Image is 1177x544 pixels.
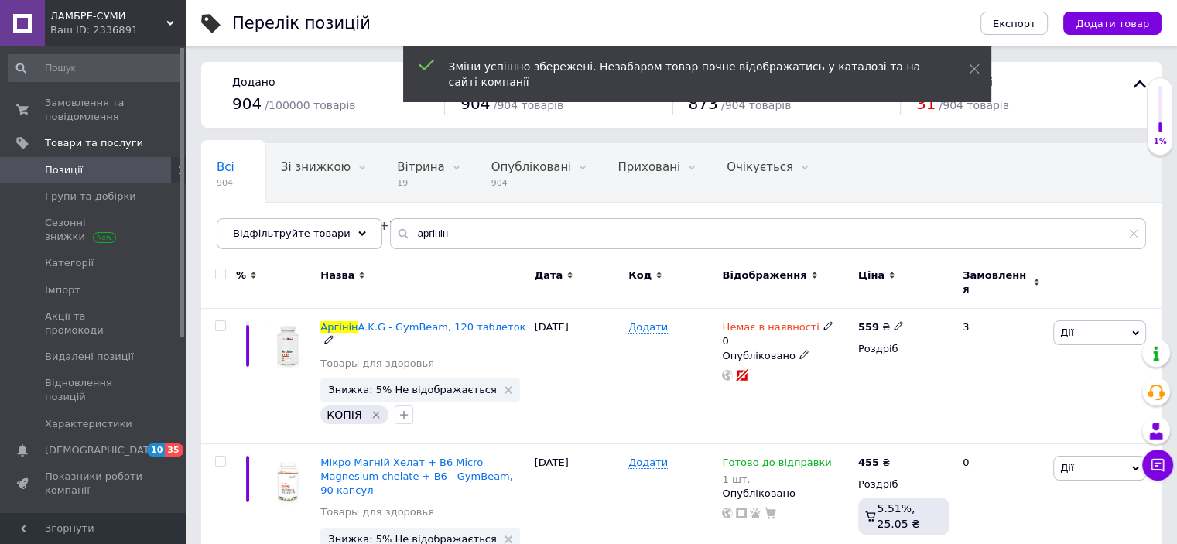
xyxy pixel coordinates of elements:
span: A.K.G - GymBeam, 120 таблеток [358,321,525,333]
span: 35 [165,443,183,457]
span: Опубліковані [491,160,572,174]
button: Додати товар [1063,12,1162,35]
a: Мікро Магній Хелат + В6 Micro Magnesium chelate + B6 - GymBeam, 90 капсул [320,457,513,496]
span: Дії [1060,462,1073,474]
span: Додати товар [1076,18,1149,29]
span: Додано [232,76,275,88]
span: Замовлення [963,269,1029,296]
span: Знижка: 5% Не відображається [328,385,496,395]
span: Готово до відправки [722,457,831,473]
div: Опубліковано [722,487,850,501]
span: Категорії [45,256,94,270]
span: Показники роботи компанії [45,470,143,498]
div: Зміни успішно збережені. Незабаром товар почне відображатись у каталозі та на сайті компанії [449,59,930,90]
div: Ваш ID: 2336891 [50,23,186,37]
span: Імпорт [45,283,80,297]
a: Товары для здоровья [320,357,434,371]
div: Роздріб [858,342,949,356]
span: Знижка: 5% Не відображається [328,534,496,544]
div: 3 [953,309,1049,444]
span: Замовлення та повідомлення [45,96,143,124]
span: % [236,269,246,282]
span: 19 [397,177,444,189]
b: 559 [858,321,879,333]
div: 0 [722,320,833,348]
span: Товари та послуги [45,136,143,150]
span: КОПІЯ [327,409,361,421]
div: [DATE] [531,309,624,444]
span: Приховані [618,160,680,174]
div: 1 шт. [722,474,831,485]
div: ₴ [858,456,890,470]
span: 904 [217,177,234,189]
img: Мікро Магній Хелат + В6 Micro Magnesium chelate + B6 - GymBeam, 90 капсул [263,456,313,505]
span: Зі знижкою [281,160,351,174]
span: 904 [232,94,262,113]
div: Перелік позицій [232,15,371,32]
span: Дії [1060,327,1073,338]
img: Аргінін A.K.G - GymBeam, 120 таблеток [263,320,313,370]
span: 10 [147,443,165,457]
span: Всі [217,160,234,174]
span: Відфільтруйте товари [233,228,351,239]
span: / 100000 товарів [265,99,355,111]
span: Акції та промокоди [45,310,143,337]
span: Експорт [993,18,1036,29]
span: Сезонні знижки [45,216,143,244]
svg: Видалити мітку [370,409,382,421]
span: Панель управління [45,510,143,538]
span: Код [628,269,652,282]
span: Очікується [727,160,793,174]
span: 904 [491,177,572,189]
span: Додати [628,457,668,469]
span: Вітрина [397,160,444,174]
span: ЗНИЖКИ ТА ПОДАРУНКИ 1+1 [217,219,396,233]
span: Дата [535,269,563,282]
div: 1% [1148,136,1172,147]
span: 5.51%, 25.05 ₴ [877,502,919,530]
div: ₴ [858,320,904,334]
span: Аргінін [320,321,358,333]
input: Пошук по назві позиції, артикулу і пошуковим запитам [390,218,1146,249]
a: АргінінA.K.G - GymBeam, 120 таблеток [320,321,525,333]
span: Додати [628,321,668,334]
span: Групи та добірки [45,190,136,204]
span: Немає в наявності [722,321,819,337]
a: Товары для здоровья [320,505,434,519]
span: ЛАМБРЕ-СУМИ [50,9,166,23]
input: Пошук [8,54,183,82]
span: Відображення [722,269,806,282]
div: Опубліковано [722,349,850,363]
span: Позиції [45,163,83,177]
span: Характеристики [45,417,132,431]
button: Чат з покупцем [1142,450,1173,481]
b: 455 [858,457,879,468]
span: Ціна [858,269,884,282]
div: Роздріб [858,477,949,491]
span: Видалені позиції [45,350,134,364]
span: [DEMOGRAPHIC_DATA] [45,443,159,457]
span: Відновлення позицій [45,376,143,404]
span: Назва [320,269,354,282]
button: Експорт [980,12,1049,35]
